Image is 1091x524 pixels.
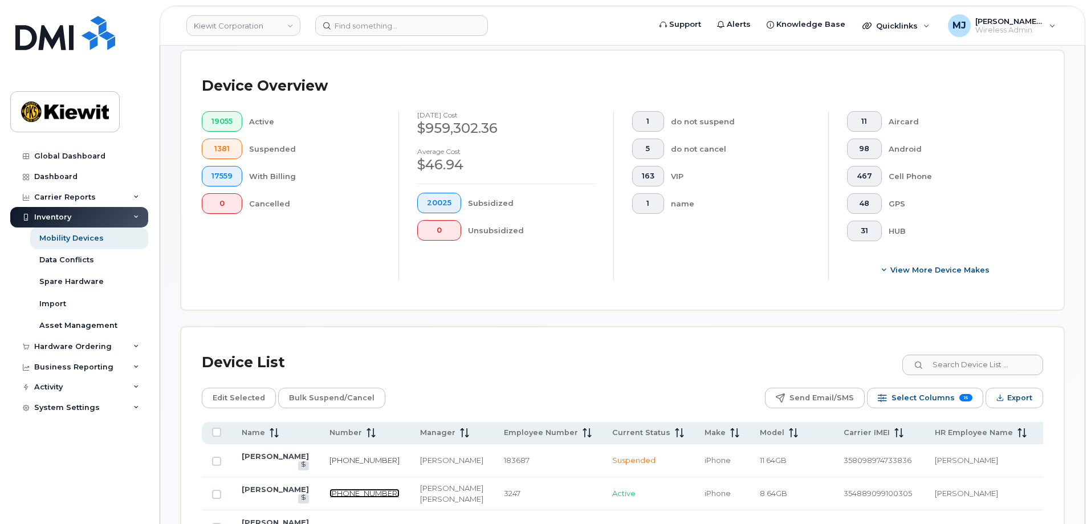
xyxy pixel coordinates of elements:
span: Alerts [727,19,751,30]
div: $46.94 [417,155,595,174]
div: Active [249,111,381,132]
span: 1381 [211,144,233,153]
div: Cell Phone [889,166,1025,186]
div: [PERSON_NAME] [420,455,483,466]
span: 17559 [211,172,233,181]
span: Number [329,428,362,438]
span: Employee Number [504,428,578,438]
button: 0 [417,220,461,241]
span: iPhone [705,489,731,498]
input: Find something... [315,15,488,36]
span: Name [242,428,265,438]
span: Wireless Admin [975,26,1044,35]
span: 183687 [504,456,530,465]
span: 5 [642,144,654,153]
span: 1 [642,117,654,126]
a: [PHONE_NUMBER] [329,456,400,465]
button: 163 [632,166,664,186]
button: Bulk Suspend/Cancel [278,388,385,408]
span: Current Status [612,428,670,438]
div: Cancelled [249,193,381,214]
span: Manager [420,428,455,438]
span: Active [612,489,636,498]
div: [PERSON_NAME] [420,494,483,505]
span: 20025 [427,198,451,208]
span: 467 [857,172,872,181]
div: name [671,193,811,214]
span: Make [705,428,726,438]
button: 11 [847,111,882,132]
span: 31 [857,226,872,235]
button: 19055 [202,111,242,132]
span: Send Email/SMS [789,389,854,407]
button: 48 [847,193,882,214]
div: do not suspend [671,111,811,132]
h4: [DATE] cost [417,111,595,119]
span: [PERSON_NAME] [935,489,998,498]
div: Subsidized [468,193,596,213]
span: Bulk Suspend/Cancel [289,389,374,407]
span: Quicklinks [876,21,918,30]
button: 17559 [202,166,242,186]
span: Model [760,428,784,438]
a: Knowledge Base [759,13,853,36]
button: 31 [847,221,882,241]
span: 0 [427,226,451,235]
span: Select Columns [891,389,955,407]
div: Quicklinks [854,14,938,37]
div: do not cancel [671,139,811,159]
div: Aircard [889,111,1025,132]
button: Edit Selected [202,388,276,408]
button: 20025 [417,193,461,213]
span: 3247 [504,489,520,498]
button: Export [986,388,1043,408]
iframe: Messenger Launcher [1041,474,1082,515]
a: [PHONE_NUMBER] [329,489,400,498]
button: 1 [632,111,664,132]
h4: Average cost [417,148,595,155]
span: 354889099100305 [844,489,912,498]
button: 5 [632,139,664,159]
div: Morgan Jupiter [940,14,1064,37]
span: 358098974733836 [844,456,911,465]
div: Android [889,139,1025,159]
button: Send Email/SMS [765,388,865,408]
span: Export [1007,389,1032,407]
a: View Last Bill [298,461,309,470]
span: 19055 [211,117,233,126]
button: 0 [202,193,242,214]
span: Support [669,19,701,30]
button: View More Device Makes [847,259,1025,280]
a: Support [652,13,709,36]
input: Search Device List ... [902,355,1043,375]
button: Select Columns 15 [867,388,983,408]
span: 163 [642,172,654,181]
span: [PERSON_NAME] Jupiter [975,17,1044,26]
span: Carrier IMEI [844,428,890,438]
div: HUB [889,221,1025,241]
div: VIP [671,166,811,186]
div: [PERSON_NAME] [420,483,483,494]
div: Device Overview [202,71,328,101]
span: 11 [857,117,872,126]
button: 98 [847,139,882,159]
a: Kiewit Corporation [186,15,300,36]
span: Knowledge Base [776,19,845,30]
button: 1 [632,193,664,214]
span: 15 [959,394,972,401]
div: Device List [202,348,285,377]
span: 8 64GB [760,489,787,498]
div: GPS [889,193,1025,214]
span: 1 [642,199,654,208]
span: MJ [952,19,966,33]
span: 98 [857,144,872,153]
span: Suspended [612,456,656,465]
a: View Last Bill [298,494,309,503]
div: Suspended [249,139,381,159]
a: [PERSON_NAME] [242,485,309,494]
a: Alerts [709,13,759,36]
div: $959,302.36 [417,119,595,138]
button: 467 [847,166,882,186]
div: Unsubsidized [468,220,596,241]
span: [PERSON_NAME] [935,456,998,465]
